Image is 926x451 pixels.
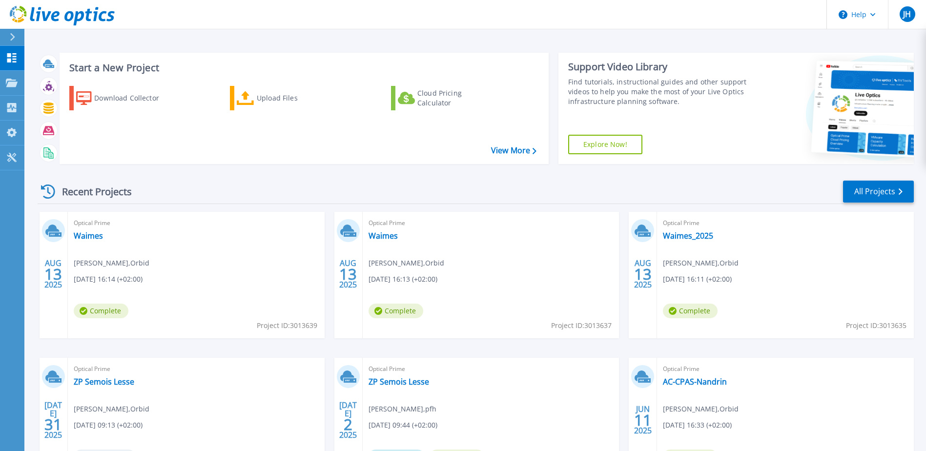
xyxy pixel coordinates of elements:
[339,256,357,292] div: AUG 2025
[846,320,906,331] span: Project ID: 3013635
[44,402,62,438] div: [DATE] 2025
[663,420,732,430] span: [DATE] 16:33 (+02:00)
[74,304,128,318] span: Complete
[568,135,642,154] a: Explore Now!
[634,402,652,438] div: JUN 2025
[94,88,172,108] div: Download Collector
[551,320,612,331] span: Project ID: 3013637
[44,256,62,292] div: AUG 2025
[69,62,536,73] h3: Start a New Project
[74,377,134,387] a: ZP Semois Lesse
[44,270,62,278] span: 13
[369,404,436,414] span: [PERSON_NAME] , pfh
[491,146,536,155] a: View More
[369,420,437,430] span: [DATE] 09:44 (+02:00)
[74,274,143,285] span: [DATE] 16:14 (+02:00)
[391,86,500,110] a: Cloud Pricing Calculator
[663,218,908,228] span: Optical Prime
[634,270,652,278] span: 13
[369,304,423,318] span: Complete
[568,77,749,106] div: Find tutorials, instructional guides and other support videos to help you make the most of your L...
[257,320,317,331] span: Project ID: 3013639
[257,88,335,108] div: Upload Files
[74,218,319,228] span: Optical Prime
[230,86,339,110] a: Upload Files
[369,218,614,228] span: Optical Prime
[634,416,652,424] span: 11
[903,10,911,18] span: JH
[38,180,145,204] div: Recent Projects
[339,270,357,278] span: 13
[44,420,62,429] span: 31
[369,231,398,241] a: Waimes
[417,88,495,108] div: Cloud Pricing Calculator
[74,420,143,430] span: [DATE] 09:13 (+02:00)
[568,61,749,73] div: Support Video Library
[663,231,713,241] a: Waimes_2025
[339,402,357,438] div: [DATE] 2025
[369,364,614,374] span: Optical Prime
[663,304,718,318] span: Complete
[843,181,914,203] a: All Projects
[344,420,352,429] span: 2
[663,404,739,414] span: [PERSON_NAME] , Orbid
[663,274,732,285] span: [DATE] 16:11 (+02:00)
[663,364,908,374] span: Optical Prime
[634,256,652,292] div: AUG 2025
[663,258,739,268] span: [PERSON_NAME] , Orbid
[69,86,178,110] a: Download Collector
[369,274,437,285] span: [DATE] 16:13 (+02:00)
[74,404,149,414] span: [PERSON_NAME] , Orbid
[369,258,444,268] span: [PERSON_NAME] , Orbid
[74,231,103,241] a: Waimes
[74,258,149,268] span: [PERSON_NAME] , Orbid
[663,377,727,387] a: AC-CPAS-Nandrin
[369,377,429,387] a: ZP Semois Lesse
[74,364,319,374] span: Optical Prime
